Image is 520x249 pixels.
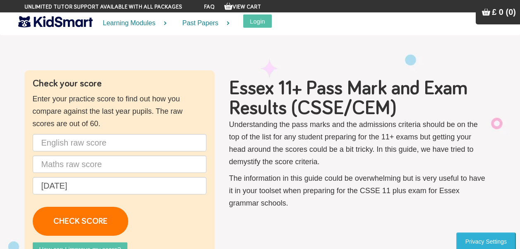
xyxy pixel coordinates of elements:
[33,79,206,89] h4: Check your score
[93,12,172,34] a: Learning Modules
[492,7,516,17] span: £ 0 (0)
[243,14,272,28] button: Login
[33,177,206,194] input: Date of birth (d/m/y) e.g. 27/12/2007
[18,14,93,29] img: KidSmart logo
[229,172,488,209] p: The information in this guide could be overwhelming but is very useful to have it in your toolset...
[33,156,206,173] input: Maths raw score
[33,134,206,151] input: English raw score
[229,118,488,168] p: Understanding the pass marks and the admissions criteria should be on the top of the list for any...
[229,79,488,118] h1: Essex 11+ Pass Mark and Exam Results (CSSE/CEM)
[33,93,206,130] p: Enter your practice score to find out how you compare against the last year pupils. The raw score...
[33,207,128,236] a: CHECK SCORE
[482,8,490,16] img: Your items in the shopping basket
[224,4,261,10] a: View Cart
[204,4,215,10] a: FAQ
[172,12,235,34] a: Past Papers
[224,2,232,10] img: Your items in the shopping basket
[24,3,182,11] span: Unlimited tutor support available with all packages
